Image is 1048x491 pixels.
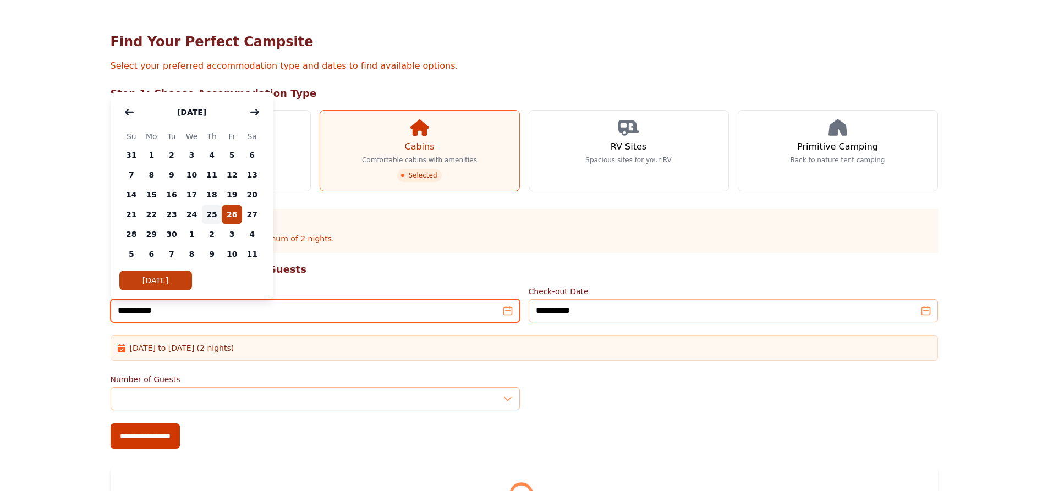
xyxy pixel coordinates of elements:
span: 30 [162,224,182,244]
label: Check-in Date [111,286,520,297]
span: 20 [242,185,262,205]
span: 5 [222,145,242,165]
span: 11 [202,165,222,185]
span: 7 [122,165,142,185]
span: 7 [162,244,182,264]
span: 4 [202,145,222,165]
h3: RV Sites [611,140,646,153]
span: 24 [182,205,202,224]
span: 5 [122,244,142,264]
span: 19 [222,185,242,205]
span: 29 [141,224,162,244]
span: 15 [141,185,162,205]
span: 4 [242,224,262,244]
span: Mo [141,130,162,143]
span: 14 [122,185,142,205]
span: Th [202,130,222,143]
label: Check-out Date [529,286,938,297]
span: 13 [242,165,262,185]
span: 18 [202,185,222,205]
span: 25 [202,205,222,224]
a: Primitive Camping Back to nature tent camping [738,110,938,191]
span: Fr [222,130,242,143]
span: Sa [242,130,262,143]
h2: Step 1: Choose Accommodation Type [111,86,938,101]
span: Selected [397,169,441,182]
span: 2 [202,224,222,244]
span: Tu [162,130,182,143]
button: [DATE] [119,271,192,290]
p: Select your preferred accommodation type and dates to find available options. [111,59,938,73]
span: 9 [162,165,182,185]
span: 12 [222,165,242,185]
span: 21 [122,205,142,224]
span: 9 [202,244,222,264]
a: Cabins Comfortable cabins with amenities Selected [320,110,520,191]
h3: Primitive Camping [797,140,878,153]
span: 6 [242,145,262,165]
span: 3 [222,224,242,244]
span: We [182,130,202,143]
span: 8 [141,165,162,185]
span: 11 [242,244,262,264]
p: Back to nature tent camping [791,156,885,164]
a: RV Sites Spacious sites for your RV [529,110,729,191]
span: 22 [141,205,162,224]
span: 2 [162,145,182,165]
span: [DATE] to [DATE] (2 nights) [130,343,234,354]
span: 26 [222,205,242,224]
span: 23 [162,205,182,224]
h2: Step 2: Select Your Dates & Guests [111,262,938,277]
h1: Find Your Perfect Campsite [111,33,938,51]
span: 16 [162,185,182,205]
span: 6 [141,244,162,264]
span: 3 [182,145,202,165]
span: 27 [242,205,262,224]
p: Spacious sites for your RV [585,156,671,164]
span: 17 [182,185,202,205]
span: Su [122,130,142,143]
h3: Cabins [404,140,434,153]
p: Comfortable cabins with amenities [362,156,477,164]
span: 8 [182,244,202,264]
span: 28 [122,224,142,244]
span: 10 [182,165,202,185]
span: 10 [222,244,242,264]
span: 1 [182,224,202,244]
button: [DATE] [166,101,217,123]
span: 1 [141,145,162,165]
span: 31 [122,145,142,165]
label: Number of Guests [111,374,520,385]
